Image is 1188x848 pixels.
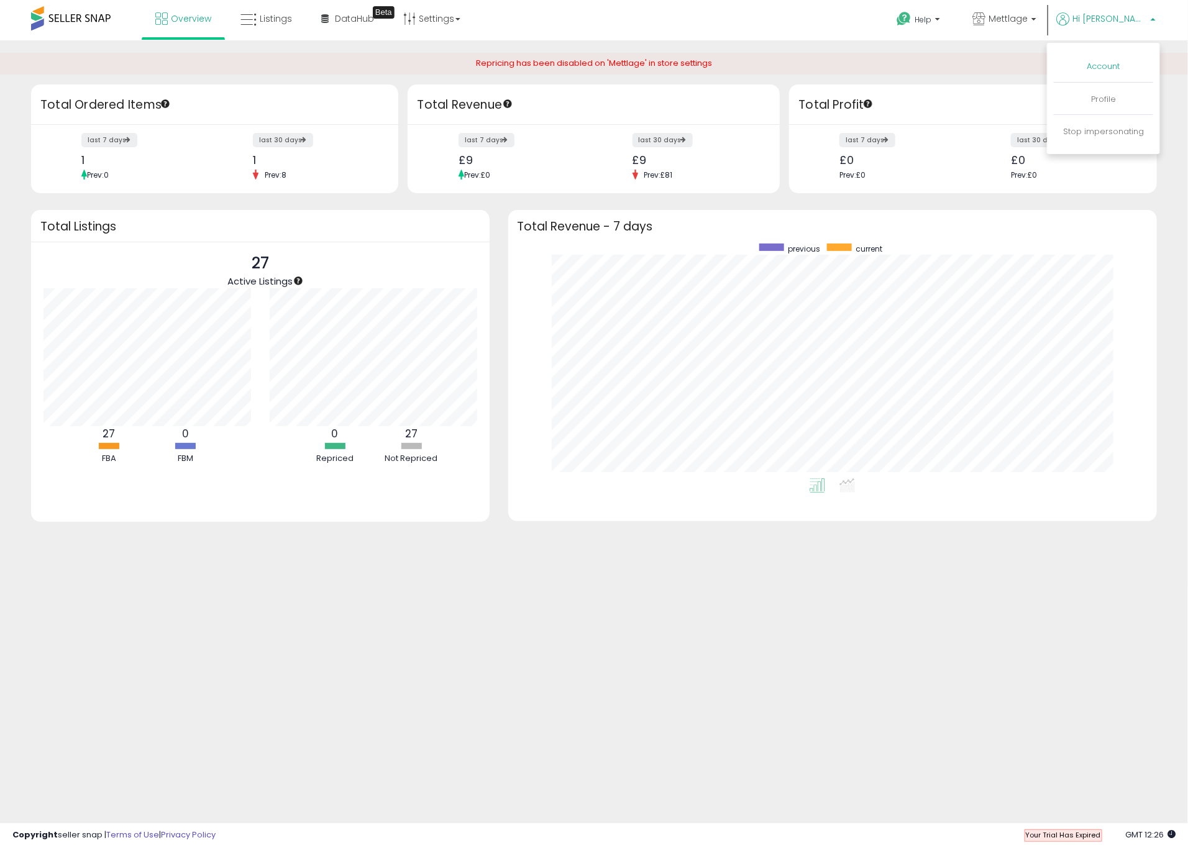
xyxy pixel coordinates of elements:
div: £9 [459,153,585,166]
a: Help [887,2,953,40]
a: Stop impersonating [1063,125,1144,137]
label: last 7 days [839,133,895,147]
span: Overview [171,12,211,25]
b: 27 [103,426,115,441]
div: Tooltip anchor [293,275,304,286]
label: last 7 days [81,133,137,147]
a: Profile [1091,93,1116,105]
b: 0 [182,426,189,441]
h3: Total Revenue [417,96,770,114]
span: Prev: £81 [638,170,679,180]
span: Repricing has been disabled on 'Mettlage' in store settings [476,57,712,69]
div: 1 [253,153,377,166]
label: last 30 days [633,133,693,147]
div: Repriced [298,453,372,465]
div: Tooltip anchor [862,98,874,109]
h3: Total Listings [40,222,480,231]
span: Listings [260,12,292,25]
div: £0 [839,153,964,166]
h3: Total Profit [798,96,1147,114]
a: Account [1087,60,1120,72]
div: 1 [81,153,206,166]
span: Mettlage [989,12,1028,25]
span: Hi [PERSON_NAME] [1072,12,1147,25]
span: DataHub [335,12,374,25]
i: Get Help [896,11,912,27]
span: Prev: £0 [1011,170,1037,180]
span: Prev: 0 [87,170,109,180]
label: last 30 days [253,133,313,147]
span: Help [915,14,931,25]
h3: Total Revenue - 7 days [518,222,1148,231]
span: Active Listings [227,275,293,288]
label: last 7 days [459,133,514,147]
label: last 30 days [1011,133,1071,147]
div: Tooltip anchor [373,6,395,19]
div: Not Repriced [374,453,449,465]
div: Tooltip anchor [160,98,171,109]
div: Tooltip anchor [502,98,513,109]
span: Prev: 8 [258,170,293,180]
div: FBA [71,453,146,465]
div: FBM [148,453,222,465]
span: Prev: £0 [839,170,866,180]
div: £0 [1011,153,1135,166]
span: current [856,244,883,254]
a: Hi [PERSON_NAME] [1056,12,1156,40]
b: 0 [332,426,339,441]
div: £9 [633,153,759,166]
span: Prev: £0 [464,170,490,180]
b: 27 [405,426,418,441]
p: 27 [227,252,293,275]
h3: Total Ordered Items [40,96,389,114]
span: previous [788,244,821,254]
